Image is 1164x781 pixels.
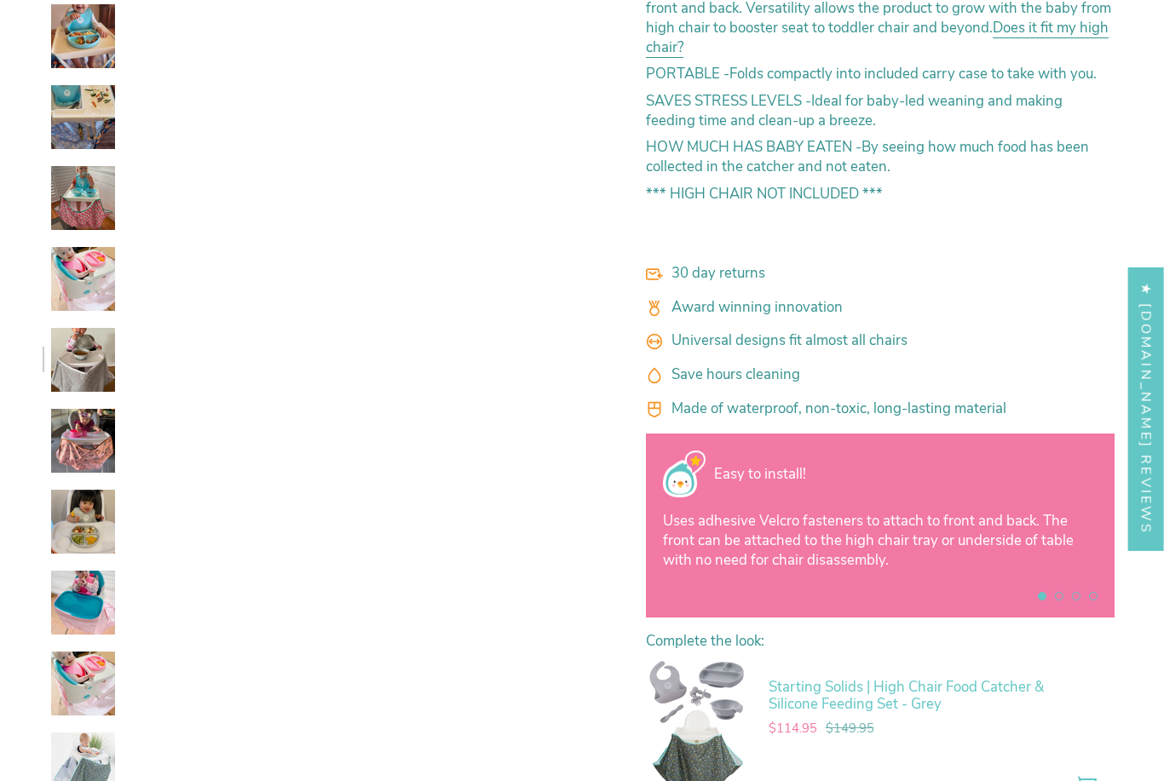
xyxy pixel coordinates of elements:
[826,721,874,738] span: $149.95
[646,183,883,203] strong: *** HIGH CHAIR NOT INCLUDED ***
[671,297,1115,317] p: Award winning innovation
[646,137,1115,176] p: By seeing how much food has been collected in the catcher and not eaten.
[714,464,1098,484] p: Easy to install!
[671,331,1115,351] p: Universal designs fit almost all chairs
[671,263,1115,283] p: 30 day returns
[646,90,1115,129] p: Ideal for baby-led weaning and making feeding time and clean-up a breeze.
[769,679,1063,738] a: Starting Solids | High Chair Food Catcher & Silicone Feeding Set - Grey $114.95 $149.95
[1128,267,1164,550] div: Click to open Judge.me floating reviews tab
[1038,592,1046,600] button: View slide 1
[646,64,1115,83] p: Folds compactly into included carry case to take with you.
[769,721,817,738] span: $114.95
[671,365,1115,384] p: Save hours cleaning
[1055,592,1063,600] button: View slide 2
[769,679,1063,713] p: Starting Solids | High Chair Food Catcher & Silicone Feeding Set - Grey
[1089,592,1098,600] button: View slide 4
[646,64,729,83] strong: PORTABLE -
[646,137,861,157] strong: HOW MUCH HAS BABY EATEN -
[646,18,1109,61] a: Does it fit my high chair?
[1072,592,1080,600] button: View slide 3
[671,399,1115,418] p: Made of waterproof, non-toxic, long-lasting material
[646,90,811,110] strong: SAVES STRESS LEVELS -
[646,631,1115,651] p: Complete the look:
[663,451,706,497] img: Trusted by thousands of parents - Mumma's Little Helpers - High Chair Food Catcher Splat Mat
[663,511,1098,570] p: Uses adhesive Velcro fasteners to attach to front and back. The front can be attached to the high...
